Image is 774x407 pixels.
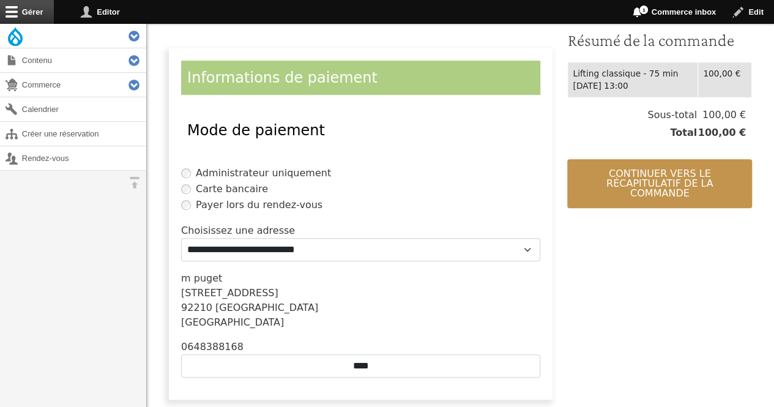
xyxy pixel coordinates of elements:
span: Mode de paiement [187,122,325,139]
button: Continuer vers le récapitulatif de la commande [567,159,752,208]
span: Total [670,125,697,140]
span: 100,00 € [697,108,746,122]
span: [GEOGRAPHIC_DATA] [181,316,284,328]
span: 92210 [181,302,212,313]
span: puget [194,272,223,284]
span: [STREET_ADDRESS] [181,287,278,299]
span: 100,00 € [697,125,746,140]
span: m [181,272,191,284]
button: Orientation horizontale [122,171,146,195]
span: 1 [639,5,649,15]
label: Carte bancaire [196,182,268,196]
div: 0648388168 [181,340,540,354]
label: Choisissez une adresse [181,223,295,238]
h3: Résumé de la commande [567,30,752,51]
label: Payer lors du rendez-vous [196,198,322,212]
time: [DATE] 13:00 [573,81,628,91]
label: Administrateur uniquement [196,166,331,181]
td: 100,00 € [698,62,752,97]
span: [GEOGRAPHIC_DATA] [215,302,318,313]
span: Sous-total [647,108,697,122]
span: Informations de paiement [187,69,378,86]
div: Lifting classique - 75 min [573,67,693,80]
